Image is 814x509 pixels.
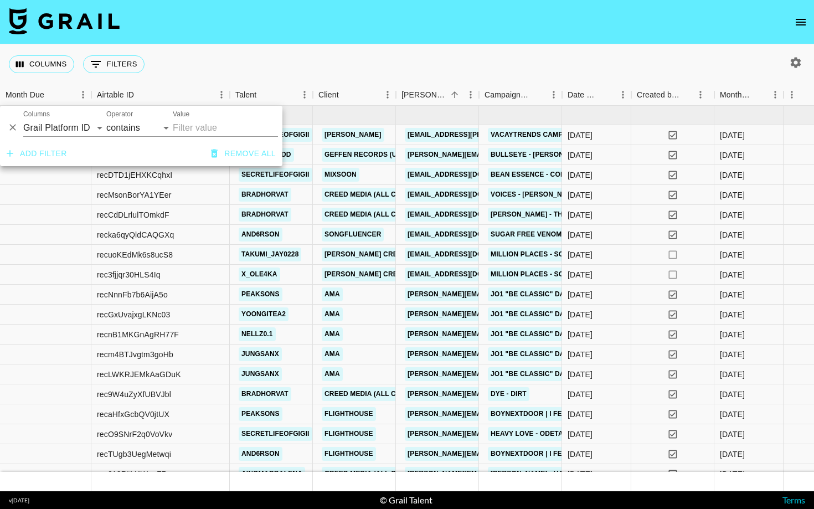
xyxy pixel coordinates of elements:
[530,87,545,102] button: Sort
[405,188,529,202] a: [EMAIL_ADDRESS][DOMAIN_NAME]
[405,228,529,241] a: [EMAIL_ADDRESS][DOMAIN_NAME]
[568,269,593,280] div: 19/05/2025
[379,86,396,103] button: Menu
[568,289,593,300] div: 16/05/2025
[239,367,282,381] a: jungsanx
[97,189,172,200] div: recMsonBorYA1YEer
[322,248,434,261] a: [PERSON_NAME] Creative Ltd
[568,329,593,340] div: 15/05/2025
[9,55,74,73] button: Select columns
[322,407,376,421] a: Flighthouse
[322,128,384,142] a: [PERSON_NAME]
[318,84,339,106] div: Client
[488,268,641,281] a: MILLION PLACES - Song Cover Campaign
[568,84,599,106] div: Date Created
[568,249,593,260] div: 19/05/2025
[4,119,21,136] button: Delete
[720,389,745,400] div: May '25
[97,269,161,280] div: rec3fjjqr30HLS4Iq
[405,427,585,441] a: [PERSON_NAME][EMAIL_ADDRESS][DOMAIN_NAME]
[720,269,745,280] div: May '25
[692,86,709,103] button: Menu
[207,143,280,164] button: Remove all
[239,287,282,301] a: peaksons
[405,407,585,421] a: [PERSON_NAME][EMAIL_ADDRESS][DOMAIN_NAME]
[720,369,745,380] div: May '25
[405,148,642,162] a: [PERSON_NAME][EMAIL_ADDRESS][PERSON_NAME][DOMAIN_NAME]
[97,84,134,106] div: Airtable ID
[313,84,396,106] div: Client
[720,130,745,141] div: May '25
[568,169,593,181] div: 08/05/2025
[488,407,596,421] a: Boynextdoor | I feel Good
[568,130,593,141] div: 28/05/2025
[235,84,256,106] div: Talent
[322,427,376,441] a: Flighthouse
[720,429,745,440] div: May '25
[322,467,437,481] a: Creed Media (All Campaigns)
[97,329,179,340] div: recnB1MKGnAgRH77F
[239,427,312,441] a: secretlifeofgigii
[568,369,593,380] div: 14/05/2025
[322,307,343,321] a: AMA
[380,495,432,506] div: © Grail Talent
[637,84,680,106] div: Created by Grail Team
[720,209,745,220] div: May '25
[91,84,230,106] div: Airtable ID
[97,249,173,260] div: recuoKEdMk6s8ucS8
[322,148,460,162] a: Geffen Records (Universal Music)
[296,86,313,103] button: Menu
[405,268,529,281] a: [EMAIL_ADDRESS][DOMAIN_NAME]
[6,84,44,106] div: Month Due
[239,168,312,182] a: secretlifeofgigii
[239,248,301,261] a: takumi_jay0228
[488,168,667,182] a: Bean Essence - Collaborate - [PERSON_NAME]
[488,327,620,341] a: JO1 "BE CLASSIC" Dance Campaign
[239,387,291,401] a: bradhorvat
[239,307,288,321] a: yoongitea2
[488,307,620,321] a: JO1 "BE CLASSIC" Dance Campaign
[720,309,745,320] div: May '25
[322,228,384,241] a: Songfluencer
[322,188,437,202] a: Creed Media (All Campaigns)
[401,84,447,106] div: [PERSON_NAME]
[488,148,658,162] a: Bullseye - [PERSON_NAME] & [PERSON_NAME]
[720,249,745,260] div: May '25
[106,110,133,119] label: Operator
[751,87,767,102] button: Sort
[488,467,606,481] a: [PERSON_NAME] - Hairdresser
[396,84,479,106] div: Booker
[322,268,434,281] a: [PERSON_NAME] Creative Ltd
[23,110,50,119] label: Columns
[239,188,291,202] a: bradhorvat
[568,150,593,161] div: 22/05/2025
[767,86,784,103] button: Menu
[720,289,745,300] div: May '25
[615,86,631,103] button: Menu
[488,427,573,441] a: Heavy Love - Odetari
[720,469,745,480] div: May '25
[568,389,593,400] div: 05/05/2025
[720,229,745,240] div: May '25
[239,467,305,481] a: ainomagdalena
[568,189,593,200] div: 13/05/2025
[97,289,168,300] div: recNnnFb7b6AijA5o
[230,84,313,106] div: Talent
[173,119,278,137] input: Filter value
[488,248,641,261] a: MILLION PLACES - Song Cover Campaign
[9,8,120,34] img: Grail Talent
[173,110,189,119] label: Value
[485,84,530,106] div: Campaign (Type)
[720,349,745,360] div: May '25
[322,287,343,301] a: AMA
[568,309,593,320] div: 15/05/2025
[720,449,745,460] div: May '25
[239,447,282,461] a: and6rson
[488,447,596,461] a: Boynextdoor | I feel Good
[405,387,585,401] a: [PERSON_NAME][EMAIL_ADDRESS][DOMAIN_NAME]
[488,188,582,202] a: Voices - [PERSON_NAME]
[97,389,171,400] div: rec9W4uZyXfUBVJbl
[2,143,71,164] button: Add filter
[680,87,695,102] button: Sort
[720,84,751,106] div: Month Due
